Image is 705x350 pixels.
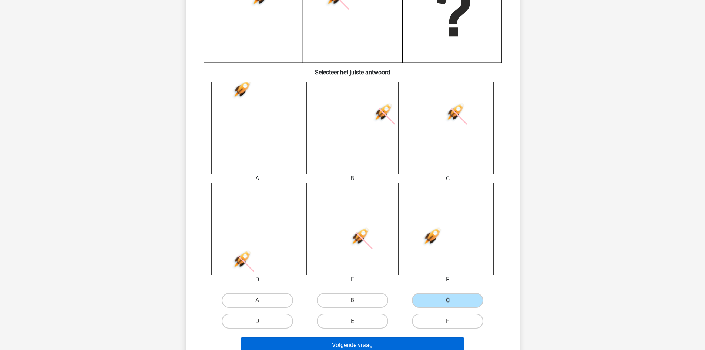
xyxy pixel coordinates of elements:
[301,275,404,284] div: E
[412,293,483,308] label: C
[301,174,404,183] div: B
[206,174,309,183] div: A
[396,275,499,284] div: F
[206,275,309,284] div: D
[317,314,388,329] label: E
[396,174,499,183] div: C
[198,63,508,76] h6: Selecteer het juiste antwoord
[222,293,293,308] label: A
[317,293,388,308] label: B
[412,314,483,329] label: F
[222,314,293,329] label: D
